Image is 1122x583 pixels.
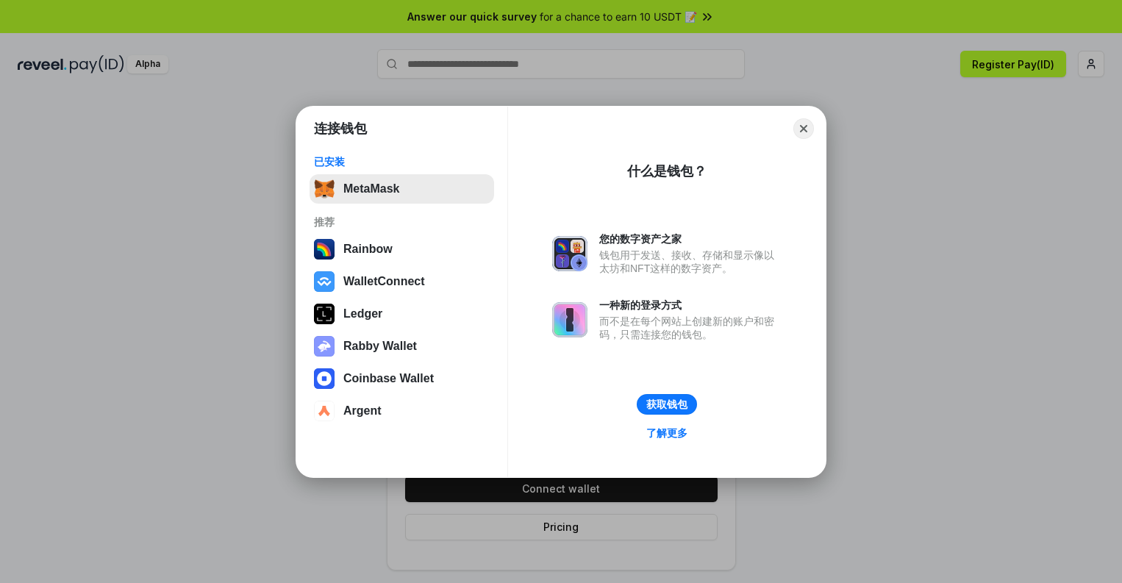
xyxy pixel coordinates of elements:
img: svg+xml,%3Csvg%20fill%3D%22none%22%20height%3D%2233%22%20viewBox%3D%220%200%2035%2033%22%20width%... [314,179,335,199]
button: Close [793,118,814,139]
div: 而不是在每个网站上创建新的账户和密码，只需连接您的钱包。 [599,315,782,341]
div: 获取钱包 [646,398,687,411]
div: Argent [343,404,382,418]
button: Rainbow [310,235,494,264]
img: svg+xml,%3Csvg%20width%3D%22120%22%20height%3D%22120%22%20viewBox%3D%220%200%20120%20120%22%20fil... [314,239,335,260]
div: 钱包用于发送、接收、存储和显示像以太坊和NFT这样的数字资产。 [599,248,782,275]
div: Rabby Wallet [343,340,417,353]
button: Ledger [310,299,494,329]
div: 了解更多 [646,426,687,440]
div: WalletConnect [343,275,425,288]
img: svg+xml,%3Csvg%20xmlns%3D%22http%3A%2F%2Fwww.w3.org%2F2000%2Fsvg%22%20fill%3D%22none%22%20viewBox... [314,336,335,357]
button: MetaMask [310,174,494,204]
button: Argent [310,396,494,426]
h1: 连接钱包 [314,120,367,137]
div: Rainbow [343,243,393,256]
img: svg+xml,%3Csvg%20xmlns%3D%22http%3A%2F%2Fwww.w3.org%2F2000%2Fsvg%22%20fill%3D%22none%22%20viewBox... [552,302,587,337]
div: 什么是钱包？ [627,162,707,180]
button: WalletConnect [310,267,494,296]
div: Ledger [343,307,382,321]
div: 一种新的登录方式 [599,298,782,312]
div: 您的数字资产之家 [599,232,782,246]
div: MetaMask [343,182,399,196]
div: 已安装 [314,155,490,168]
img: svg+xml,%3Csvg%20width%3D%2228%22%20height%3D%2228%22%20viewBox%3D%220%200%2028%2028%22%20fill%3D... [314,368,335,389]
img: svg+xml,%3Csvg%20width%3D%2228%22%20height%3D%2228%22%20viewBox%3D%220%200%2028%2028%22%20fill%3D... [314,271,335,292]
div: Coinbase Wallet [343,372,434,385]
a: 了解更多 [637,423,696,443]
img: svg+xml,%3Csvg%20xmlns%3D%22http%3A%2F%2Fwww.w3.org%2F2000%2Fsvg%22%20fill%3D%22none%22%20viewBox... [552,236,587,271]
button: Rabby Wallet [310,332,494,361]
button: Coinbase Wallet [310,364,494,393]
img: svg+xml,%3Csvg%20width%3D%2228%22%20height%3D%2228%22%20viewBox%3D%220%200%2028%2028%22%20fill%3D... [314,401,335,421]
button: 获取钱包 [637,394,697,415]
img: svg+xml,%3Csvg%20xmlns%3D%22http%3A%2F%2Fwww.w3.org%2F2000%2Fsvg%22%20width%3D%2228%22%20height%3... [314,304,335,324]
div: 推荐 [314,215,490,229]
